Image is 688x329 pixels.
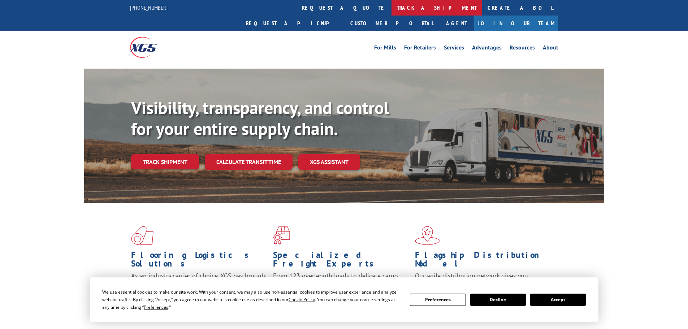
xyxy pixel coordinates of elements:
span: Cookie Policy [289,296,315,303]
a: Services [444,45,464,53]
img: xgs-icon-focused-on-flooring-red [273,226,290,245]
h1: Flagship Distribution Model [415,251,551,272]
div: Cookie Consent Prompt [90,277,598,322]
span: As an industry carrier of choice, XGS has brought innovation and dedication to flooring logistics... [131,272,267,297]
p: From 123 overlength loads to delicate cargo, our experienced staff knows the best way to move you... [273,272,410,304]
button: Decline [470,294,526,306]
a: Calculate transit time [205,154,293,170]
b: Visibility, transparency, and control for your entire supply chain. [131,96,389,140]
a: Advantages [472,45,502,53]
a: Track shipment [131,154,199,169]
a: Resources [510,45,535,53]
a: Agent [439,16,474,31]
h1: Specialized Freight Experts [273,251,410,272]
span: Preferences [144,304,168,310]
img: xgs-icon-total-supply-chain-intelligence-red [131,226,153,245]
a: Request a pickup [241,16,345,31]
a: For Mills [374,45,396,53]
a: Join Our Team [474,16,558,31]
button: Accept [530,294,586,306]
a: Customer Portal [345,16,439,31]
a: [PHONE_NUMBER] [130,4,168,11]
a: For Retailers [404,45,436,53]
div: We use essential cookies to make our site work. With your consent, we may also use non-essential ... [102,288,401,311]
h1: Flooring Logistics Solutions [131,251,268,272]
span: Our agile distribution network gives you nationwide inventory management on demand. [415,272,548,289]
button: Preferences [410,294,466,306]
a: XGS ASSISTANT [298,154,360,170]
a: About [543,45,558,53]
img: xgs-icon-flagship-distribution-model-red [415,226,440,245]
